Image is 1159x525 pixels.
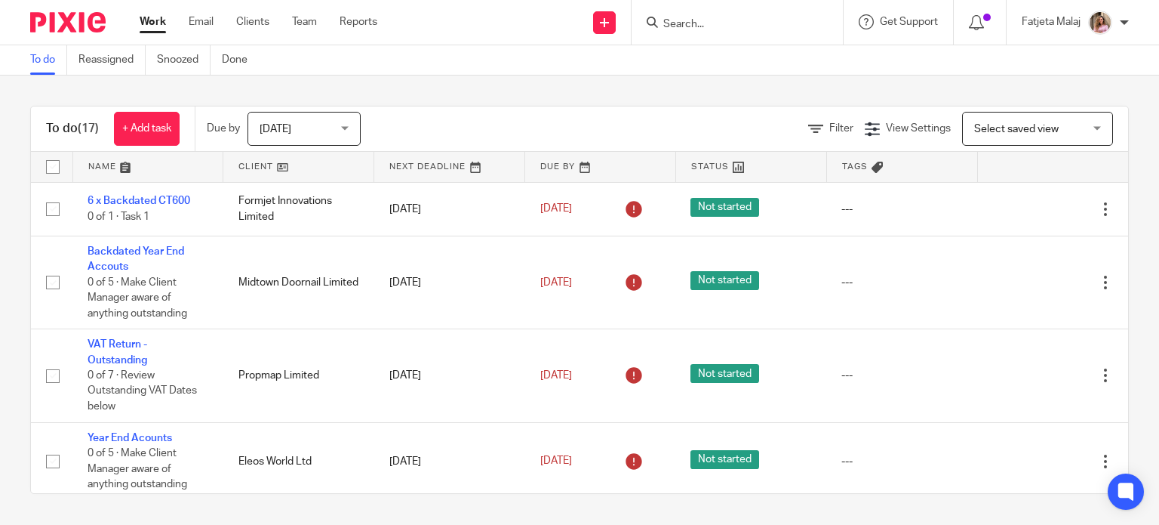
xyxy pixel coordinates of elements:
[886,123,951,134] span: View Settings
[374,329,525,422] td: [DATE]
[374,182,525,236] td: [DATE]
[236,14,269,29] a: Clients
[88,339,147,365] a: VAT Return - Outstanding
[189,14,214,29] a: Email
[140,14,166,29] a: Work
[88,370,197,412] span: 0 of 7 · Review Outstanding VAT Dates below
[157,45,211,75] a: Snoozed
[540,456,572,466] span: [DATE]
[223,236,374,329] td: Midtown Doornail Limited
[974,124,1059,134] span: Select saved view
[1022,14,1081,29] p: Fatjeta Malaj
[374,236,525,329] td: [DATE]
[842,162,868,171] span: Tags
[690,450,759,469] span: Not started
[88,246,184,272] a: Backdated Year End Accouts
[841,454,962,469] div: ---
[690,198,759,217] span: Not started
[30,45,67,75] a: To do
[260,124,291,134] span: [DATE]
[690,364,759,383] span: Not started
[841,368,962,383] div: ---
[88,277,187,319] span: 0 of 5 · Make Client Manager aware of anything outstanding
[540,277,572,288] span: [DATE]
[540,204,572,215] span: [DATE]
[78,122,99,134] span: (17)
[340,14,377,29] a: Reports
[88,448,187,489] span: 0 of 5 · Make Client Manager aware of anything outstanding
[88,212,149,222] span: 0 of 1 · Task 1
[46,121,99,137] h1: To do
[841,275,962,290] div: ---
[222,45,259,75] a: Done
[662,18,798,32] input: Search
[30,12,106,32] img: Pixie
[88,433,172,443] a: Year End Acounts
[223,422,374,500] td: Eleos World Ltd
[292,14,317,29] a: Team
[374,422,525,500] td: [DATE]
[880,17,938,27] span: Get Support
[829,123,853,134] span: Filter
[223,182,374,236] td: Formjet Innovations Limited
[841,202,962,217] div: ---
[223,329,374,422] td: Propmap Limited
[207,121,240,136] p: Due by
[1088,11,1112,35] img: MicrosoftTeams-image%20(5).png
[78,45,146,75] a: Reassigned
[690,271,759,290] span: Not started
[540,370,572,381] span: [DATE]
[114,112,180,146] a: + Add task
[88,196,190,206] a: 6 x Backdated CT600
